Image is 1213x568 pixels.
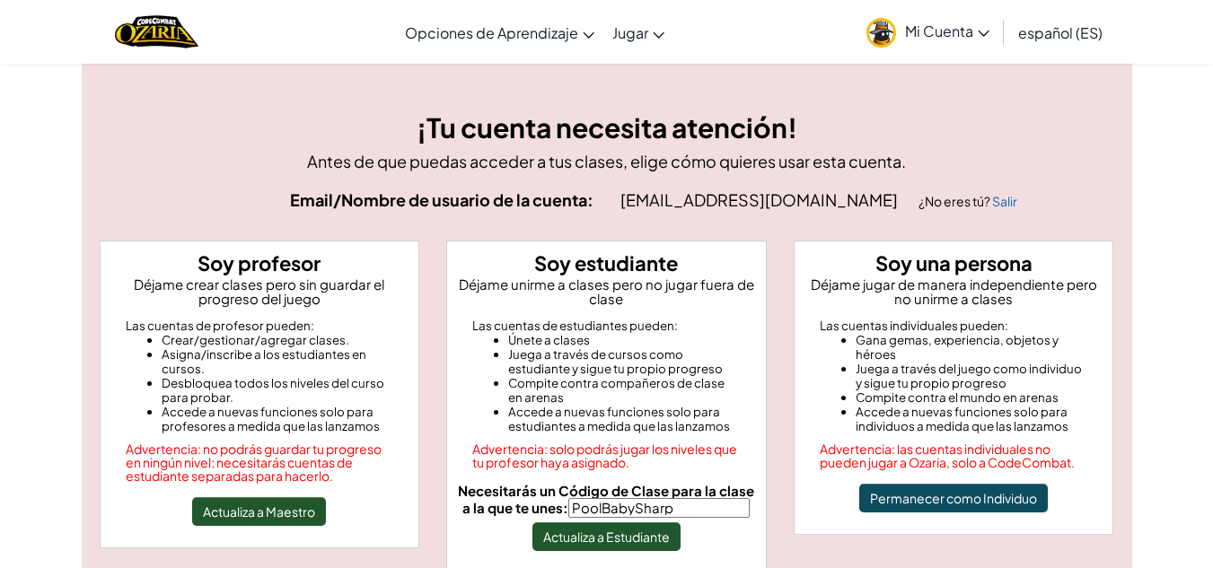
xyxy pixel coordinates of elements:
[396,8,603,57] a: Opciones de Aprendizaje
[856,405,1088,433] li: Accede a nuevas funciones solo para individuos a medida que las lanzamos
[472,442,741,469] div: Advertencia: solo podrás jugar los niveles que tu profesor haya asignado.
[856,333,1088,362] li: Gana gemas, experiencia, objetos y héroes
[534,250,678,275] strong: Soy estudiante
[612,23,648,42] span: Jugar
[126,319,394,333] div: Las cuentas de profesor pueden:
[820,442,1088,469] div: Advertencia: las cuentas individuales no pueden jugar a Ozaria, solo a CodeCombat.
[290,189,593,210] strong: Email/Nombre de usuario de la cuenta:
[472,319,741,333] div: Las cuentas de estudiantes pueden:
[1009,8,1112,57] a: español (ES)
[919,193,992,209] span: ¿No eres tú?
[875,250,1033,275] strong: Soy una persona
[108,277,412,306] p: Déjame crear clases pero sin guardar el progreso del juego
[532,522,681,551] button: Actualiza a Estudiante
[820,319,1088,333] div: Las cuentas individuales pueden:
[856,390,1088,405] li: Compite contra el mundo en arenas
[458,482,754,516] span: Necesitarás un Código de Clase para la clase a la que te unes:
[508,376,741,405] li: Compite contra compañeros de clase en arenas
[115,13,198,50] img: Home
[405,23,578,42] span: Opciones de Aprendizaje
[568,498,750,518] input: Necesitarás un Código de Clase para la clase a la que te unes:
[508,405,741,433] li: Accede a nuevas funciones solo para estudiantes a medida que las lanzamos
[100,148,1114,174] p: Antes de que puedas acceder a tus clases, elige cómo quieres usar esta cuenta.
[603,8,673,57] a: Jugar
[192,497,326,526] button: Actualiza a Maestro
[198,250,321,275] strong: Soy profesor
[162,333,394,347] li: Crear/gestionar/agregar clases.
[620,189,901,210] span: [EMAIL_ADDRESS][DOMAIN_NAME]
[992,193,1017,209] a: Salir
[857,4,998,60] a: Mi Cuenta
[856,362,1088,390] li: Juega a través del juego como individuo y sigue tu propio progreso
[802,277,1106,306] p: Déjame jugar de manera independiente pero no unirme a clases
[126,442,394,483] div: Advertencia: no podrás guardar tu progreso en ningún nivel; necesitarás cuentas de estudiante sep...
[905,22,989,40] span: Mi Cuenta
[866,18,896,48] img: avatar
[162,405,394,433] li: Accede a nuevas funciones solo para profesores a medida que las lanzamos
[859,484,1048,512] button: Permanecer como Individuo
[100,108,1114,148] h3: ¡Tu cuenta necesita atención!
[508,333,741,347] li: Únete a clases
[162,347,394,376] li: Asigna/inscribe a los estudiantes en cursos.
[162,376,394,405] li: Desbloquea todos los niveles del curso para probar.
[1018,23,1103,42] span: español (ES)
[508,347,741,376] li: Juega a través de cursos como estudiante y sigue tu propio progreso
[115,13,198,50] a: Ozaria by CodeCombat logo
[454,277,759,306] p: Déjame unirme a clases pero no jugar fuera de clase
